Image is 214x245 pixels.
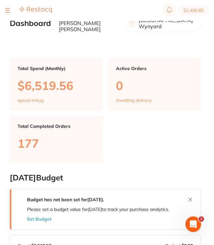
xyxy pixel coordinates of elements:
a: Total Completed Orders177 [10,116,103,163]
p: 0 [116,79,194,92]
p: Active Orders [116,66,194,71]
a: Active Orders0Awaiting delivery [108,58,201,111]
h2: Dashboard [10,19,51,28]
img: Restocq Logo [19,6,52,13]
p: [GEOGRAPHIC_DATA] Wynyard [139,17,195,29]
p: 177 [18,137,95,150]
a: Restocq Logo [19,6,52,14]
iframe: Intercom live chat [185,216,201,232]
h2: [DATE] Budget [10,173,201,182]
strong: Budget has not been set for [DATE] . [27,197,104,202]
a: Total Spend (Monthly)$6,519.56spend inAug [10,58,103,111]
p: Welcome back, [PERSON_NAME] [PERSON_NAME] [59,14,120,32]
p: Please set a budget value for [DATE] to track your purchase analytics. [27,207,169,212]
span: 2 [199,216,204,222]
button: $1,436.85 [178,5,209,16]
p: Awaiting delivery [116,98,152,103]
p: Total Completed Orders [18,124,95,129]
p: $6,519.56 [18,79,95,92]
button: Set Budget [27,216,51,222]
p: spend in Aug [18,98,44,103]
p: Total Spend (Monthly) [18,66,95,71]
